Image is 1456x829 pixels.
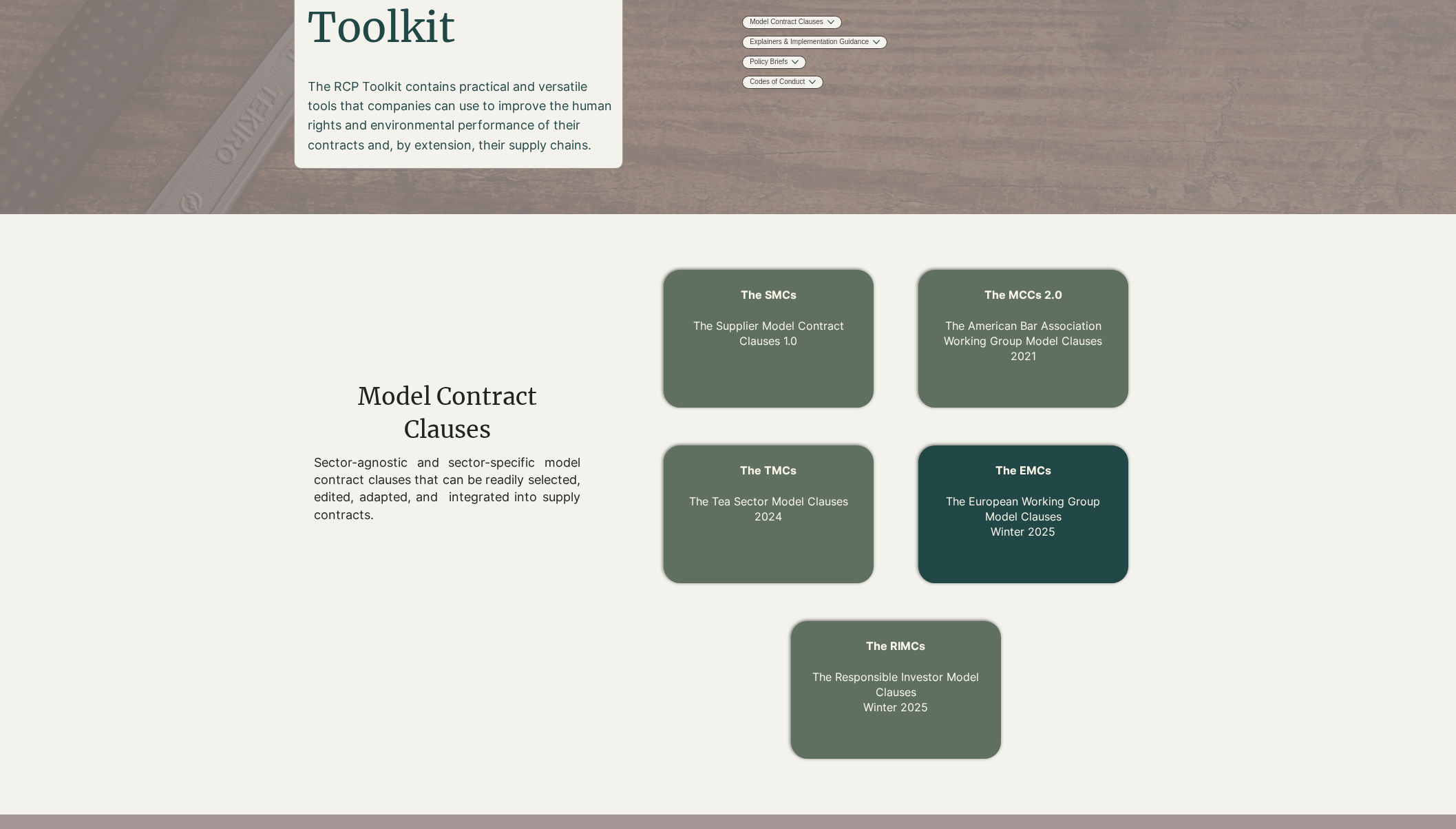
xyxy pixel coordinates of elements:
[827,19,834,25] button: More Model Contract Clauses pages
[750,77,805,87] a: Codes of Conduct
[742,15,933,90] nav: Site
[689,463,848,523] a: The TMCs The Tea Sector Model Clauses2024
[740,463,796,477] span: The TMCs
[873,39,880,45] button: More Explainers & Implementation Guidance pages
[358,382,537,444] span: Model Contract Clauses
[984,288,1062,302] span: The MCCs 2.0
[750,57,788,67] a: Policy Briefs
[314,454,580,523] p: Sector-agnostic and sector-specific model contract clauses that can be readily selected, edited, ...
[308,77,612,154] p: The RCP Toolkit contains practical and versatile tools that companies can use to improve the huma...
[812,639,979,715] a: The RIMCs The Responsible Investor Model ClausesWinter 2025
[750,17,823,28] a: Model Contract Clauses
[792,59,799,65] button: More Policy Briefs pages
[995,463,1051,477] span: The EMCs
[741,288,796,302] a: The SMCs
[866,639,925,653] span: The RIMCs
[946,463,1100,539] a: The EMCs The European Working Group Model ClausesWinter 2025
[944,288,1102,364] a: The MCCs 2.0 The American Bar Association Working Group Model Clauses2021
[693,319,844,348] a: The Supplier Model Contract Clauses 1.0
[809,78,816,85] button: More Codes of Conduct pages
[750,37,869,48] a: Explainers & Implementation Guidance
